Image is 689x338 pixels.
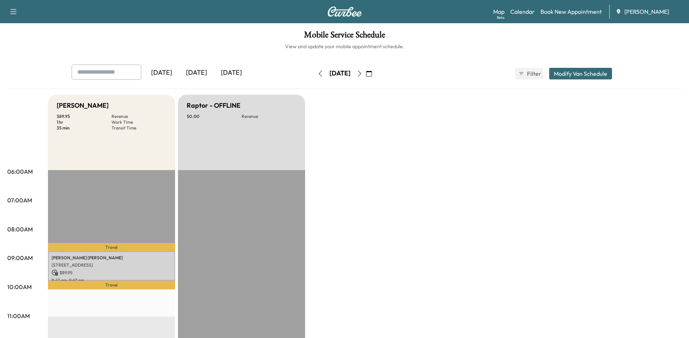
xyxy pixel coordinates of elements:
[7,196,32,205] p: 07:00AM
[57,114,112,119] p: $ 89.95
[7,283,32,291] p: 10:00AM
[112,114,166,119] p: Revenue
[52,262,171,268] p: [STREET_ADDRESS]
[52,269,171,276] p: $ 89.95
[214,65,249,81] div: [DATE]
[624,7,669,16] span: [PERSON_NAME]
[48,243,175,251] p: Travel
[7,312,30,320] p: 11:00AM
[144,65,179,81] div: [DATE]
[179,65,214,81] div: [DATE]
[549,68,612,79] button: Modify Van Schedule
[7,225,33,234] p: 08:00AM
[527,69,540,78] span: Filter
[7,167,33,176] p: 06:00AM
[57,125,112,131] p: 35 min
[7,43,682,50] h6: View and update your mobile appointment schedule.
[7,253,33,262] p: 09:00AM
[540,7,602,16] a: Book New Appointment
[187,100,240,111] h5: Raptor - OFFLINE
[57,100,109,111] h5: [PERSON_NAME]
[187,114,242,119] p: $ 0.00
[57,119,112,125] p: 1 hr
[515,68,543,79] button: Filter
[112,119,166,125] p: Work Time
[7,30,682,43] h1: Mobile Service Schedule
[493,7,504,16] a: MapBeta
[52,255,171,261] p: [PERSON_NAME] [PERSON_NAME]
[327,7,362,17] img: Curbee Logo
[329,69,350,78] div: [DATE]
[52,277,171,283] p: 8:47 am - 9:47 am
[510,7,535,16] a: Calendar
[48,281,175,289] p: Travel
[497,15,504,20] div: Beta
[242,114,296,119] p: Revenue
[112,125,166,131] p: Transit Time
